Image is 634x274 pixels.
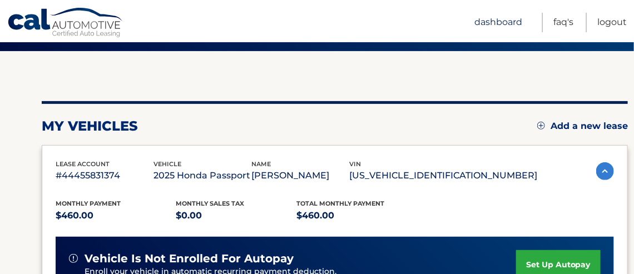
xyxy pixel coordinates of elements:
span: Total Monthly Payment [296,200,384,207]
img: alert-white.svg [69,254,78,263]
a: FAQ's [553,13,573,32]
img: accordion-active.svg [596,162,614,180]
span: lease account [56,160,110,168]
span: vehicle is not enrolled for autopay [85,252,294,266]
img: add.svg [537,122,545,129]
span: vehicle [153,160,181,168]
p: [PERSON_NAME] [251,168,349,183]
p: [US_VEHICLE_IDENTIFICATION_NUMBER] [349,168,537,183]
a: Add a new lease [537,121,628,132]
p: $0.00 [176,208,297,223]
p: 2025 Honda Passport [153,168,251,183]
span: Monthly Payment [56,200,121,207]
span: name [251,160,271,168]
a: Dashboard [474,13,522,32]
a: Logout [597,13,627,32]
span: vin [349,160,361,168]
p: $460.00 [56,208,176,223]
p: #44455831374 [56,168,153,183]
p: $460.00 [296,208,417,223]
a: Cal Automotive [7,7,124,39]
span: Monthly sales Tax [176,200,245,207]
h2: my vehicles [42,118,138,134]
